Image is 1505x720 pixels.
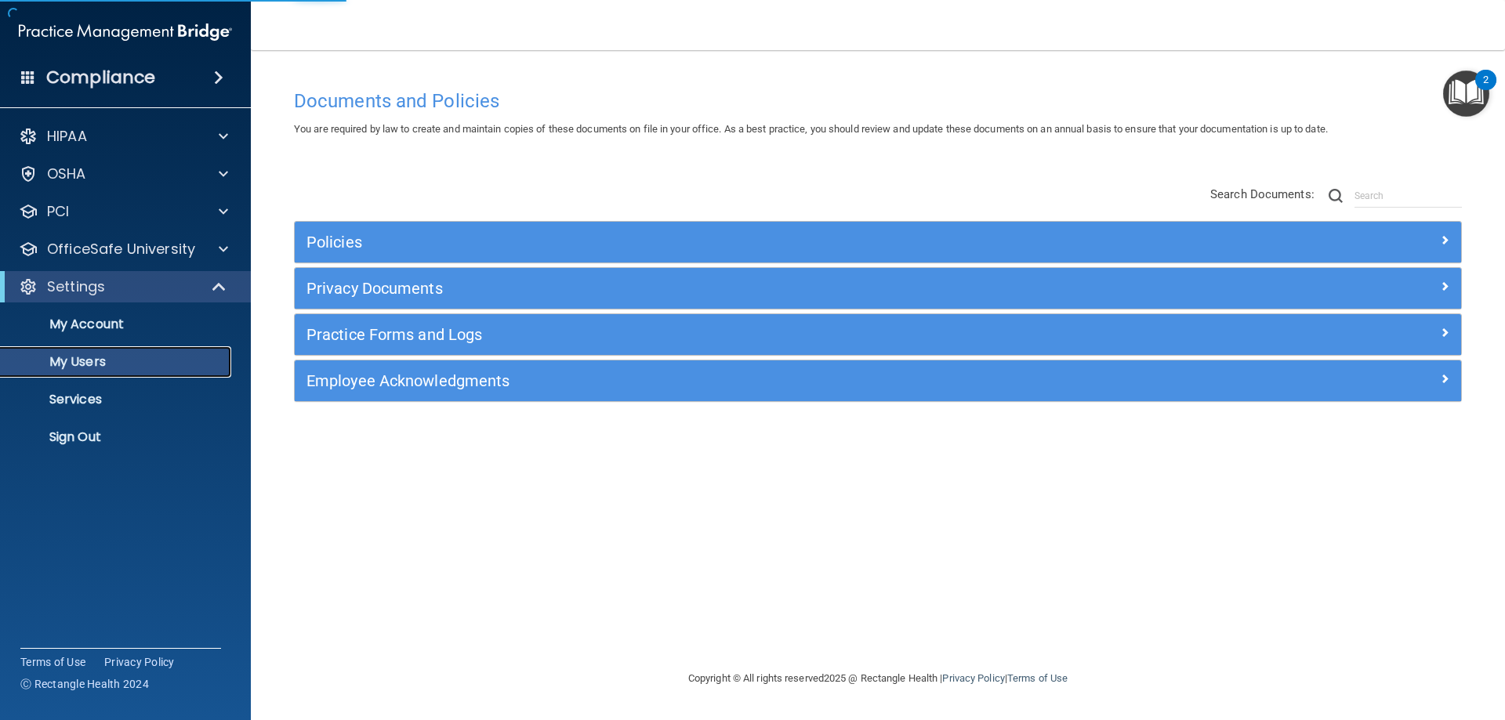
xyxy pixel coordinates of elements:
[104,654,175,670] a: Privacy Policy
[1354,184,1462,208] input: Search
[47,127,87,146] p: HIPAA
[20,676,149,692] span: Ⓒ Rectangle Health 2024
[19,16,232,48] img: PMB logo
[19,127,228,146] a: HIPAA
[306,322,1449,347] a: Practice Forms and Logs
[10,317,224,332] p: My Account
[10,392,224,407] p: Services
[306,368,1449,393] a: Employee Acknowledgments
[19,202,228,221] a: PCI
[942,672,1004,684] a: Privacy Policy
[19,165,228,183] a: OSHA
[47,202,69,221] p: PCI
[306,233,1158,251] h5: Policies
[306,230,1449,255] a: Policies
[306,276,1449,301] a: Privacy Documents
[294,91,1462,111] h4: Documents and Policies
[10,354,224,370] p: My Users
[47,240,195,259] p: OfficeSafe University
[10,429,224,445] p: Sign Out
[47,165,86,183] p: OSHA
[306,372,1158,389] h5: Employee Acknowledgments
[592,653,1164,704] div: Copyright © All rights reserved 2025 @ Rectangle Health | |
[294,123,1328,135] span: You are required by law to create and maintain copies of these documents on file in your office. ...
[1210,187,1315,201] span: Search Documents:
[19,277,227,296] a: Settings
[306,326,1158,343] h5: Practice Forms and Logs
[1329,189,1343,203] img: ic-search.3b580494.png
[47,277,105,296] p: Settings
[1443,71,1489,117] button: Open Resource Center, 2 new notifications
[1007,672,1068,684] a: Terms of Use
[1483,80,1489,100] div: 2
[20,654,85,670] a: Terms of Use
[19,240,228,259] a: OfficeSafe University
[46,67,155,89] h4: Compliance
[306,280,1158,297] h5: Privacy Documents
